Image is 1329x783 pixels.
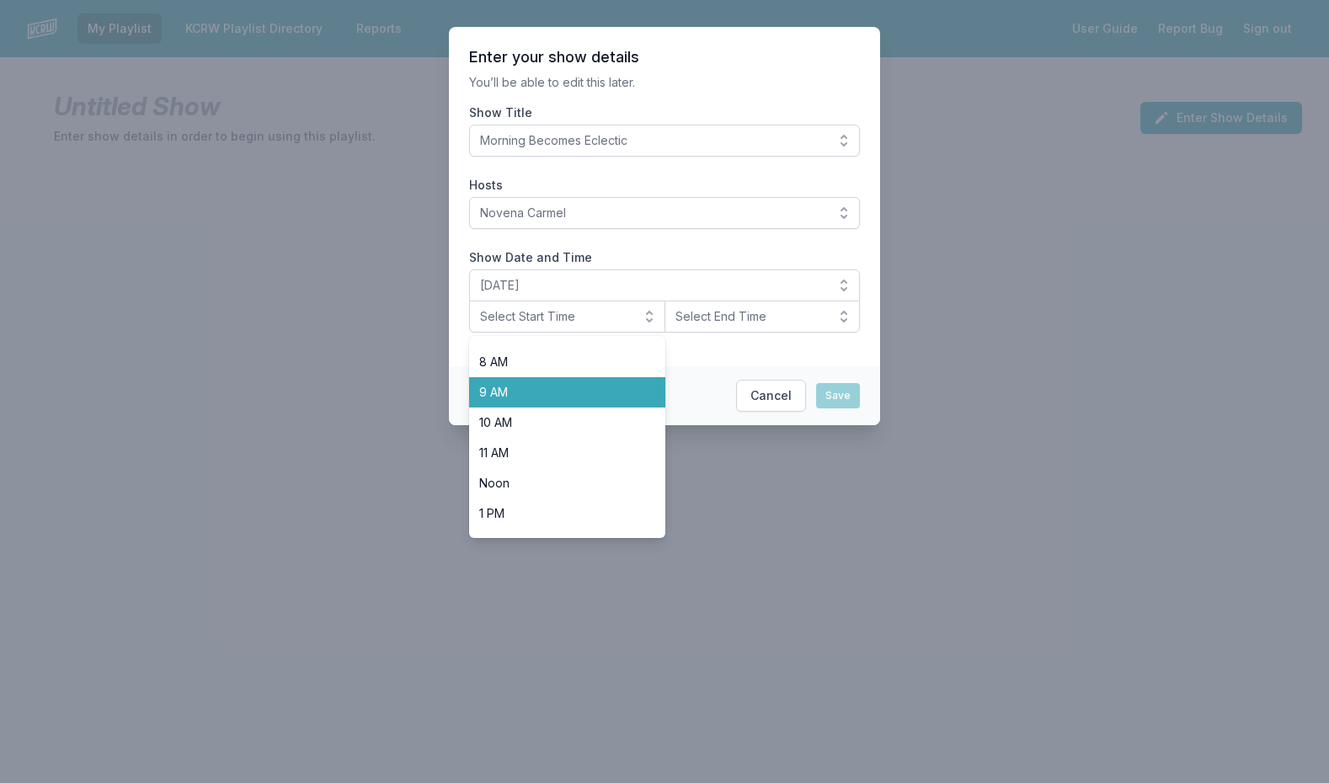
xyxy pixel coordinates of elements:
[479,445,635,461] span: 11 AM
[480,132,825,149] span: Morning Becomes Eclectic
[479,475,635,492] span: Noon
[469,269,860,301] button: [DATE]
[469,177,860,194] label: Hosts
[736,380,806,412] button: Cancel
[675,308,826,325] span: Select End Time
[816,383,860,408] button: Save
[469,125,860,157] button: Morning Becomes Eclectic
[469,47,860,67] header: Enter your show details
[479,414,635,431] span: 10 AM
[480,308,631,325] span: Select Start Time
[469,301,665,333] button: Select Start Time
[480,205,825,221] span: Novena Carmel
[664,301,861,333] button: Select End Time
[480,277,825,294] span: [DATE]
[479,505,635,522] span: 1 PM
[469,197,860,229] button: Novena Carmel
[469,74,860,91] p: You’ll be able to edit this later.
[479,535,635,552] span: 2 PM
[469,249,592,266] legend: Show Date and Time
[479,384,635,401] span: 9 AM
[479,354,635,370] span: 8 AM
[469,104,860,121] label: Show Title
